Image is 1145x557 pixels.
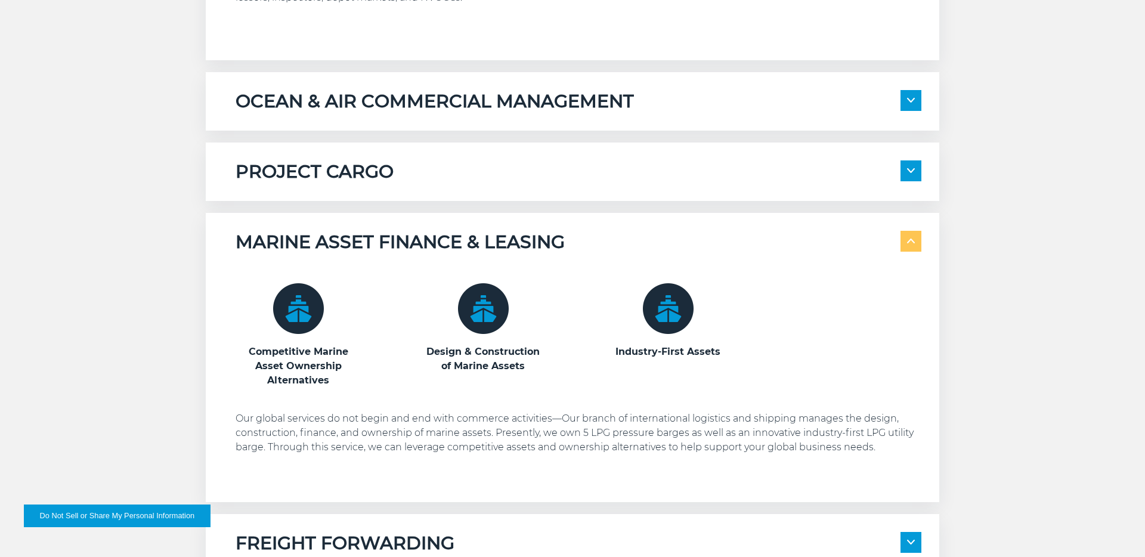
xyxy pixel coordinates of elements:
[420,345,546,373] h3: Design & Construction of Marine Assets
[236,90,634,113] h5: OCEAN & AIR COMMERCIAL MANAGEMENT
[236,411,921,454] p: Our global services do not begin and end with commerce activities—Our branch of international log...
[236,160,394,183] h5: PROJECT CARGO
[907,98,915,103] img: arrow
[605,345,731,359] h3: Industry-First Assets
[907,540,915,544] img: arrow
[236,345,361,388] h3: Competitive Marine Asset Ownership Alternatives
[907,239,915,243] img: arrow
[236,532,454,555] h5: FREIGHT FORWARDING
[236,231,565,253] h5: MARINE ASSET FINANCE & LEASING
[907,168,915,173] img: arrow
[24,505,211,527] button: Do Not Sell or Share My Personal Information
